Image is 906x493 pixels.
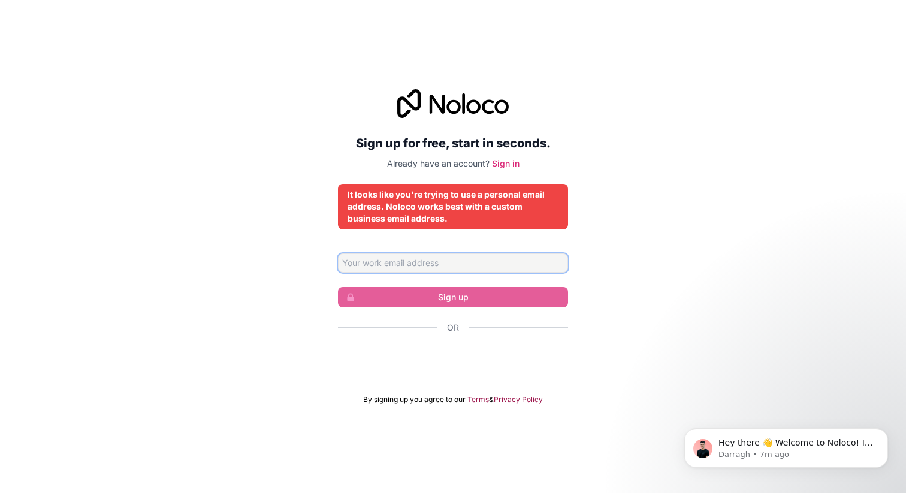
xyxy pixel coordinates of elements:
[332,347,574,373] iframe: Sign in with Google Button
[387,158,490,168] span: Already have an account?
[447,322,459,334] span: Or
[494,395,543,404] a: Privacy Policy
[338,132,568,154] h2: Sign up for free, start in seconds.
[666,403,906,487] iframe: Intercom notifications message
[467,395,489,404] a: Terms
[489,395,494,404] span: &
[338,287,568,307] button: Sign up
[363,395,466,404] span: By signing up you agree to our
[492,158,520,168] a: Sign in
[338,253,568,273] input: Email address
[348,189,558,225] div: It looks like you're trying to use a personal email address. Noloco works best with a custom busi...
